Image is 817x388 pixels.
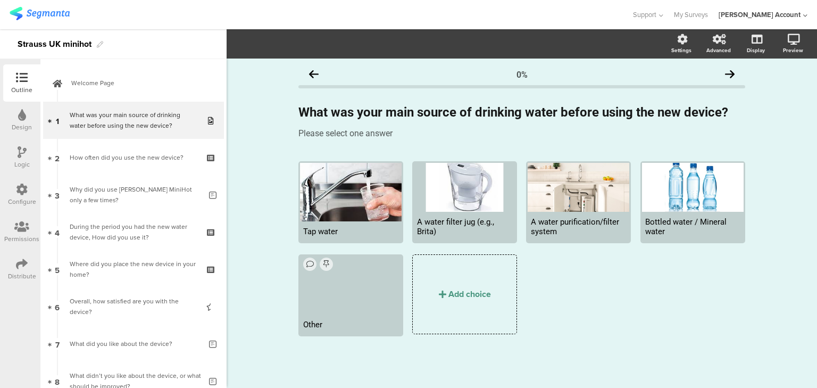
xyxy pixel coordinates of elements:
div: Overall, how satisfied are you with the device? [70,296,197,317]
div: Other [303,320,398,329]
a: 2 How often did you use the new device? [43,139,224,176]
button: Add choice [412,254,517,334]
div: Display [747,46,765,54]
span: 1 [56,114,59,126]
a: 7 What did you like about the device? [43,325,224,362]
p: Please select one answer [298,128,745,138]
div: Tap water [303,227,398,236]
div: Where did you place the new device in your home? [70,259,197,280]
div: Advanced [706,46,731,54]
div: A water purification/filter system [531,217,626,236]
div: Design [12,122,32,132]
div: Configure [8,197,36,207]
a: 1 What was your main source of drinking water before using the new device? [43,102,224,139]
div: Add choice [448,288,491,300]
div: A water filter jug (e.g., Brita) [417,217,512,236]
div: How often did you use the new device? [70,152,197,163]
div: Logic [14,160,30,169]
div: 0% [516,70,528,80]
a: Welcome Page [43,64,224,102]
div: Outline [11,85,32,95]
div: Preview [783,46,803,54]
div: Distribute [8,271,36,281]
a: 5 Where did you place the new device in your home? [43,251,224,288]
span: Support [633,10,656,20]
div: What did you like about the device? [70,339,201,349]
div: [PERSON_NAME] Account [719,10,801,20]
strong: What was your main source of drinking water before using the new device? [298,105,728,120]
div: Settings [671,46,691,54]
span: 5 [55,263,60,275]
span: 6 [55,301,60,312]
a: 3 Why did you use [PERSON_NAME] MiniHot only a few times? [43,176,224,213]
div: During the period you had the new water device, How did you use it? [70,221,197,243]
span: 4 [55,226,60,238]
span: 2 [55,152,60,163]
span: Welcome Page [71,78,207,88]
div: What was your main source of drinking water before using the new device? [70,110,197,131]
a: 6 Overall, how satisfied are you with the device? [43,288,224,325]
div: Bottled water / Mineral water [645,217,740,236]
img: segmanta logo [10,7,70,20]
a: 4 During the period you had the new water device, How did you use it? [43,213,224,251]
div: Why did you use Tapp MiniHot only a few times? [70,184,201,205]
span: 7 [55,338,60,350]
div: Strauss UK minihot [18,36,91,53]
span: 3 [55,189,60,201]
div: Permissions [4,234,39,244]
span: 8 [55,375,60,387]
